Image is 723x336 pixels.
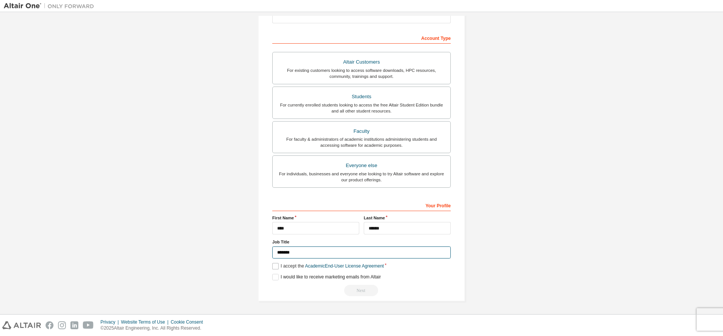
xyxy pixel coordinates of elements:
div: For existing customers looking to access software downloads, HPC resources, community, trainings ... [277,67,446,79]
label: First Name [272,215,359,221]
label: I accept the [272,263,384,269]
p: © 2025 Altair Engineering, Inc. All Rights Reserved. [101,325,207,331]
div: Everyone else [277,160,446,171]
label: Last Name [364,215,451,221]
label: Job Title [272,239,451,245]
div: For currently enrolled students looking to access the free Altair Student Edition bundle and all ... [277,102,446,114]
div: Read and acccept EULA to continue [272,285,451,296]
img: altair_logo.svg [2,321,41,329]
div: For individuals, businesses and everyone else looking to try Altair software and explore our prod... [277,171,446,183]
div: Website Terms of Use [121,319,171,325]
div: Privacy [101,319,121,325]
div: For faculty & administrators of academic institutions administering students and accessing softwa... [277,136,446,148]
img: facebook.svg [46,321,53,329]
div: Account Type [272,32,451,44]
img: linkedin.svg [70,321,78,329]
div: Students [277,91,446,102]
a: Academic End-User License Agreement [305,263,384,269]
div: Altair Customers [277,57,446,67]
label: I would like to receive marketing emails from Altair [272,274,381,280]
div: Your Profile [272,199,451,211]
img: youtube.svg [83,321,94,329]
img: instagram.svg [58,321,66,329]
img: Altair One [4,2,98,10]
div: Faculty [277,126,446,137]
div: Cookie Consent [171,319,207,325]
